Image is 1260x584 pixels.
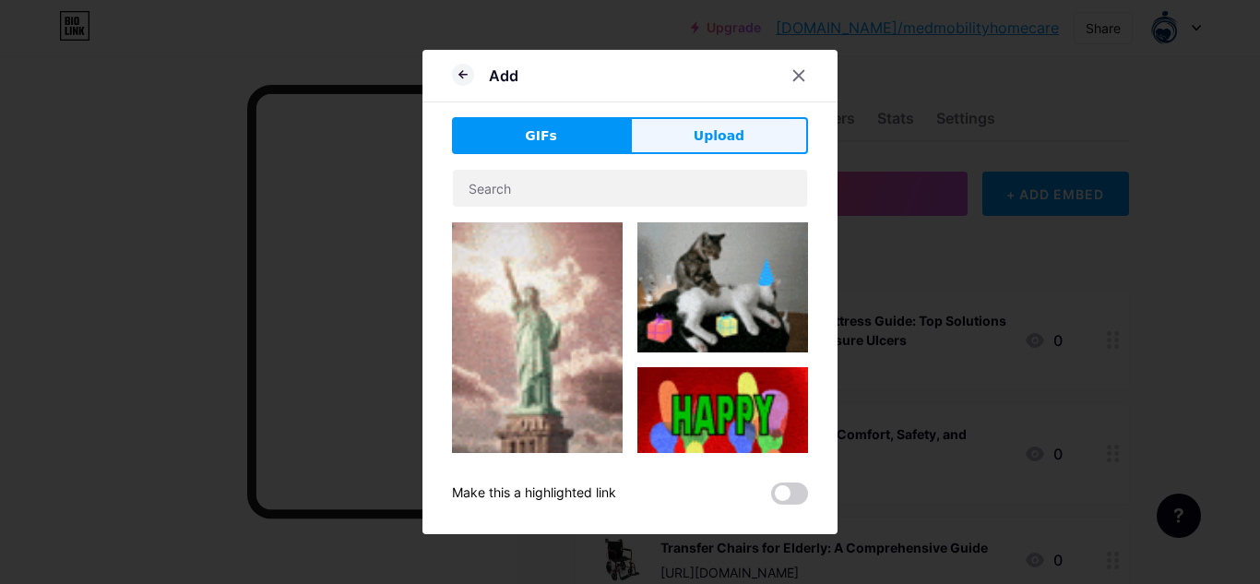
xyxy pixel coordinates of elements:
[637,367,808,538] img: Gihpy
[452,117,630,154] button: GIFs
[452,222,623,481] img: Gihpy
[694,126,744,146] span: Upload
[489,65,518,87] div: Add
[630,117,808,154] button: Upload
[452,483,616,505] div: Make this a highlighted link
[637,222,808,352] img: Gihpy
[453,170,807,207] input: Search
[525,126,557,146] span: GIFs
